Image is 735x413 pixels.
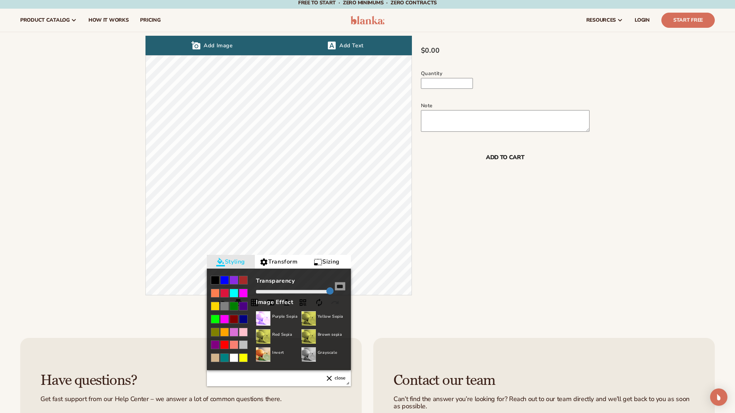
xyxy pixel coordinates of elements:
span: Add Text [336,38,364,53]
span: Invert [272,350,284,355]
span: Sizing [322,258,340,266]
span: Grayscale [318,350,337,355]
div: Open Intercom Messenger [710,388,727,406]
span: $0.00 [421,46,440,55]
a: font_downloadAdd Text [279,36,412,55]
img: logo [351,16,385,25]
span: ADD TO CART [486,155,524,160]
span: How It Works [88,17,129,23]
label: Quantity [421,69,590,78]
span: Red Sepia [272,332,292,337]
span: Yellow Sepia [318,314,343,319]
a: LOGIN [629,9,656,32]
span: Transform [268,258,297,266]
span: Styling [225,258,245,266]
img: Shopify Image 4 [301,311,316,326]
p: Can’t find the answer you’re looking for? Reach out to our team directly and we’ll get back to yo... [393,396,695,410]
p: Get fast support from our Help Center – we answer a lot of common questions there. [40,396,342,403]
span: Purple Sepia [272,314,297,319]
strong: Image Effect [256,297,345,308]
a: How It Works [83,9,135,32]
i: settings [260,258,268,266]
img: Shopify Image 6 [301,329,316,344]
i: font_download [327,41,336,50]
button: close close [319,370,351,386]
i: add_a_photo [191,41,201,50]
img: Shopify Image 5 [256,329,270,344]
i: photo_size_select_small [314,258,322,266]
span: Add Image [201,38,232,53]
label: Note [421,101,590,110]
h3: Contact our team [393,373,695,388]
a: product catalog [14,9,83,32]
span: product catalog [20,17,70,23]
img: Shopify Image 8 [301,347,316,362]
span: LOGIN [635,17,650,23]
span: Transparency [256,277,295,285]
i: format_color_fill [216,258,225,266]
img: Shopify Image 7 [256,347,270,362]
a: add_a_photoAdd Image [145,36,279,55]
h3: Have questions? [40,373,342,388]
a: resources [580,9,629,32]
img: Shopify Image 3 [256,311,270,326]
i: close [325,374,334,383]
button: ADD TO CART [421,149,590,166]
span: pricing [140,17,160,23]
span: resources [586,17,616,23]
a: pricing [134,9,166,32]
span: close [335,375,345,381]
a: Start Free [661,13,715,28]
span: Brown sepia [318,332,342,337]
